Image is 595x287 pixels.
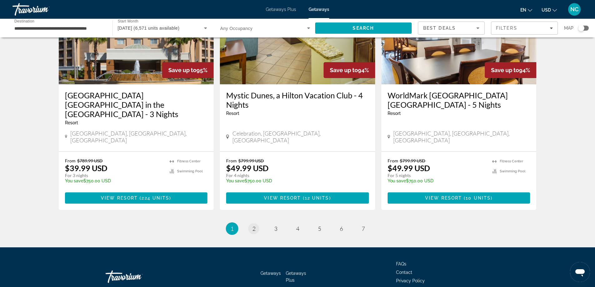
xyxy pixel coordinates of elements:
p: For 3 nights [65,173,164,178]
button: Change language [520,5,532,14]
a: Contact [396,270,412,275]
a: WorldMark [GEOGRAPHIC_DATA] [GEOGRAPHIC_DATA] - 5 Nights [388,91,530,109]
button: Filters [491,22,558,35]
p: $750.00 USD [226,178,363,183]
p: $750.00 USD [388,178,486,183]
span: [DATE] (6,571 units available) [118,26,180,31]
span: From [388,158,398,163]
span: You save [65,178,83,183]
span: ( ) [301,195,331,200]
button: View Resort(12 units) [226,192,369,204]
span: USD [542,7,551,12]
span: 3 [274,225,277,232]
p: $49.99 USD [388,163,430,173]
span: Search [353,26,374,31]
a: FAQs [396,261,406,266]
span: 4 [296,225,299,232]
span: Swimming Pool [177,169,203,173]
span: 6 [340,225,343,232]
button: Search [315,22,412,34]
mat-select: Sort by [423,24,479,32]
span: 5 [318,225,321,232]
button: View Resort(224 units) [65,192,208,204]
a: Getaways [309,7,329,12]
iframe: Button to launch messaging window [570,262,590,282]
p: $49.99 USD [226,163,269,173]
p: $39.99 USD [65,163,107,173]
span: 10 units [466,195,491,200]
span: 1 [231,225,234,232]
span: You save [388,178,406,183]
a: Travorium [12,1,75,17]
span: From [226,158,237,163]
span: Resort [65,120,78,125]
a: Getaways Plus [266,7,296,12]
a: Mystic Dunes, a Hilton Vacation Club - 4 Nights [226,91,369,109]
span: Start Month [118,19,138,23]
a: Privacy Policy [396,278,425,283]
span: Any Occupancy [220,26,253,31]
span: 12 units [305,195,329,200]
a: Go Home [106,267,168,286]
input: Select destination [14,25,104,32]
a: Getaways [260,271,281,276]
span: $799.99 USD [400,158,425,163]
span: From [65,158,76,163]
span: ( ) [462,195,493,200]
span: $799.99 USD [238,158,264,163]
button: Change currency [542,5,557,14]
span: 2 [252,225,255,232]
span: [GEOGRAPHIC_DATA], [GEOGRAPHIC_DATA], [GEOGRAPHIC_DATA] [70,130,207,144]
span: You save [226,178,245,183]
span: [GEOGRAPHIC_DATA], [GEOGRAPHIC_DATA], [GEOGRAPHIC_DATA] [393,130,530,144]
div: 95% [162,62,214,78]
p: For 4 nights [226,173,363,178]
span: Resort [388,111,401,116]
span: en [520,7,526,12]
a: Getaways Plus [286,271,306,283]
span: Resort [226,111,239,116]
span: $789.99 USD [77,158,103,163]
span: View Resort [101,195,138,200]
span: Save up to [330,67,358,73]
p: For 5 nights [388,173,486,178]
button: User Menu [566,3,583,16]
span: NC [570,6,578,12]
span: Best Deals [423,26,456,31]
span: Celebration, [GEOGRAPHIC_DATA], [GEOGRAPHIC_DATA] [232,130,369,144]
span: Save up to [491,67,519,73]
span: Fitness Center [500,159,523,163]
span: 224 units [141,195,169,200]
span: Filters [496,26,517,31]
div: 94% [324,62,375,78]
p: $750.00 USD [65,178,164,183]
span: Save up to [168,67,196,73]
span: Destination [14,19,34,23]
div: 94% [485,62,536,78]
span: Map [564,24,573,32]
span: Swimming Pool [500,169,525,173]
span: 7 [362,225,365,232]
button: View Resort(10 units) [388,192,530,204]
a: [GEOGRAPHIC_DATA] [GEOGRAPHIC_DATA] in the [GEOGRAPHIC_DATA] - 3 Nights [65,91,208,119]
nav: Pagination [59,222,537,235]
span: Fitness Center [177,159,201,163]
span: View Resort [264,195,301,200]
span: ( ) [138,195,171,200]
span: View Resort [425,195,462,200]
